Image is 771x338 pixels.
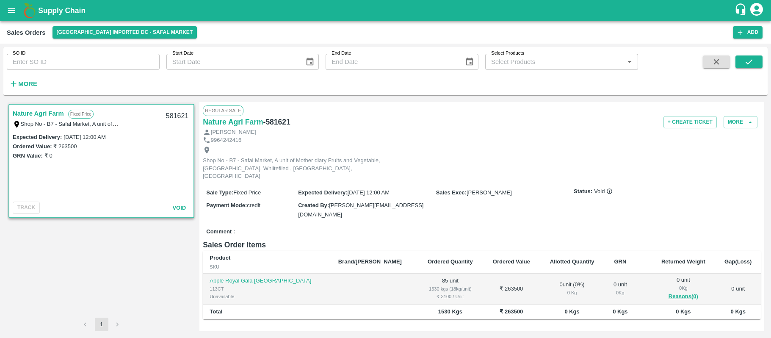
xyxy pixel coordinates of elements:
[461,54,478,70] button: Choose date
[731,308,746,315] b: 0 Kgs
[298,189,347,196] label: Expected Delivery :
[211,136,241,144] p: 9964242416
[53,26,197,39] button: Select DC
[326,54,458,70] input: End Date
[614,258,626,265] b: GRN
[438,308,462,315] b: 1530 Kgs
[7,54,160,70] input: Enter SO ID
[44,152,53,159] label: ₹ 0
[624,56,635,67] button: Open
[676,308,691,315] b: 0 Kgs
[564,308,579,315] b: 0 Kgs
[21,2,38,19] img: logo
[38,6,86,15] b: Supply Chain
[18,80,37,87] strong: More
[7,27,46,38] div: Sales Orders
[428,258,473,265] b: Ordered Quantity
[53,143,77,150] label: ₹ 263500
[13,50,25,57] label: SO ID
[424,285,476,293] div: 1530 kgs (18kg/unit)
[734,3,749,18] div: customer-support
[211,128,256,136] p: [PERSON_NAME]
[724,258,752,265] b: Gap(Loss)
[206,189,233,196] label: Sale Type :
[661,258,705,265] b: Returned Weight
[594,188,613,196] span: Void
[733,26,763,39] button: Add
[95,318,108,331] button: page 1
[161,106,193,126] div: 581621
[203,116,263,128] a: Nature Agri Farm
[493,258,530,265] b: Ordered Value
[338,258,402,265] b: Brand/[PERSON_NAME]
[658,292,708,302] button: Reasons(0)
[611,281,629,296] div: 0 unit
[467,189,512,196] span: [PERSON_NAME]
[13,152,43,159] label: GRN Value:
[13,143,52,150] label: Ordered Value:
[166,54,298,70] input: Start Date
[298,202,329,208] label: Created By :
[348,189,390,196] span: [DATE] 12:00 AM
[491,50,524,57] label: Select Products
[663,116,717,128] button: + Create Ticket
[417,274,483,305] td: 85 unit
[210,285,324,293] div: 113CT
[172,50,193,57] label: Start Date
[263,116,290,128] h6: - 581621
[210,255,230,261] b: Product
[172,205,186,211] span: Void
[7,77,39,91] button: More
[247,202,260,208] span: credit
[210,293,324,300] div: Unavailable
[77,318,126,331] nav: pagination navigation
[21,120,407,127] label: Shop No - B7 - Safal Market, A unit of Mother diary Fruits and Vegetable, [GEOGRAPHIC_DATA], Whil...
[210,277,324,285] p: Apple Royal Gala [GEOGRAPHIC_DATA]
[749,2,764,19] div: account of current user
[488,56,622,67] input: Select Products
[658,276,708,302] div: 0 unit
[424,293,476,300] div: ₹ 3100 / Unit
[68,110,94,119] p: Fixed Price
[302,54,318,70] button: Choose date
[206,228,235,236] label: Comment :
[203,157,393,180] p: Shop No - B7 - Safal Market, A unit of Mother diary Fruits and Vegetable, [GEOGRAPHIC_DATA], Whil...
[574,188,592,196] label: Status:
[611,289,629,296] div: 0 Kg
[38,5,734,17] a: Supply Chain
[332,50,351,57] label: End Date
[500,308,523,315] b: ₹ 263500
[13,108,64,119] a: Nature Agri Farm
[206,202,247,208] label: Payment Mode :
[210,308,222,315] b: Total
[64,134,105,140] label: [DATE] 12:00 AM
[547,281,597,296] div: 0 unit ( 0 %)
[436,189,467,196] label: Sales Exec :
[613,308,627,315] b: 0 Kgs
[210,263,324,271] div: SKU
[716,274,761,305] td: 0 unit
[658,284,708,292] div: 0 Kg
[233,189,261,196] span: Fixed Price
[547,289,597,296] div: 0 Kg
[550,258,594,265] b: Allotted Quantity
[724,116,757,128] button: More
[483,274,540,305] td: ₹ 263500
[298,202,423,218] span: [PERSON_NAME][EMAIL_ADDRESS][DOMAIN_NAME]
[2,1,21,20] button: open drawer
[203,105,243,116] span: Regular Sale
[203,239,761,251] h6: Sales Order Items
[13,134,62,140] label: Expected Delivery :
